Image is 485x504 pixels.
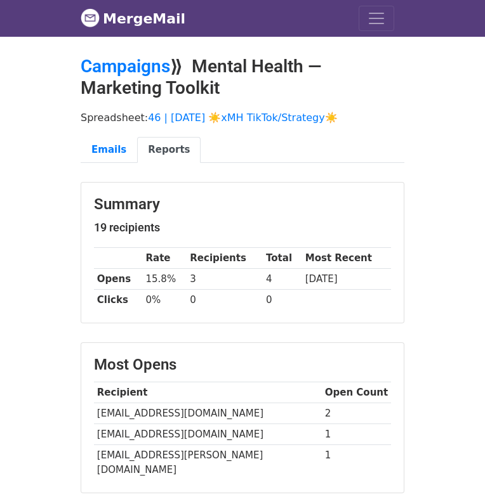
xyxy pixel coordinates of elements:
[137,137,201,163] a: Reports
[322,445,391,480] td: 1
[81,8,100,27] img: MergeMail logo
[302,269,391,290] td: [DATE]
[94,269,143,290] th: Opens
[94,356,391,374] h3: Most Opens
[322,403,391,424] td: 2
[187,248,263,269] th: Recipients
[302,248,391,269] th: Most Recent
[263,269,302,290] td: 4
[81,5,185,32] a: MergeMail
[94,221,391,235] h5: 19 recipients
[148,112,338,124] a: 46 | [DATE] ☀️xMH TikTok/Strategy☀️
[81,56,404,98] h2: ⟫ Mental Health — Marketing Toolkit
[81,56,170,77] a: Campaigns
[187,269,263,290] td: 3
[143,269,187,290] td: 15.8%
[263,290,302,311] td: 0
[187,290,263,311] td: 0
[94,382,322,403] th: Recipient
[94,445,322,480] td: [EMAIL_ADDRESS][PERSON_NAME][DOMAIN_NAME]
[322,382,391,403] th: Open Count
[143,290,187,311] td: 0%
[94,424,322,445] td: [EMAIL_ADDRESS][DOMAIN_NAME]
[94,290,143,311] th: Clicks
[81,137,137,163] a: Emails
[143,248,187,269] th: Rate
[322,424,391,445] td: 1
[422,443,485,504] iframe: Chat Widget
[94,403,322,424] td: [EMAIL_ADDRESS][DOMAIN_NAME]
[263,248,302,269] th: Total
[359,6,394,31] button: Toggle navigation
[81,111,404,124] p: Spreadsheet:
[94,195,391,214] h3: Summary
